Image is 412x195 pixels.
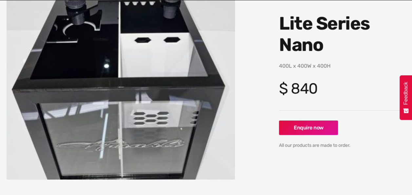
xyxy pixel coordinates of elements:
div: All our products are made to order. [279,141,405,149]
p: 400L x 400W x 400H [279,62,405,70]
h4: $ 840 [279,80,405,97]
a: Enquire now [279,120,338,135]
span: Feedback [403,82,409,105]
button: Feedback - Show survey [400,75,412,120]
h1: Lite Series Nano [279,13,405,55]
